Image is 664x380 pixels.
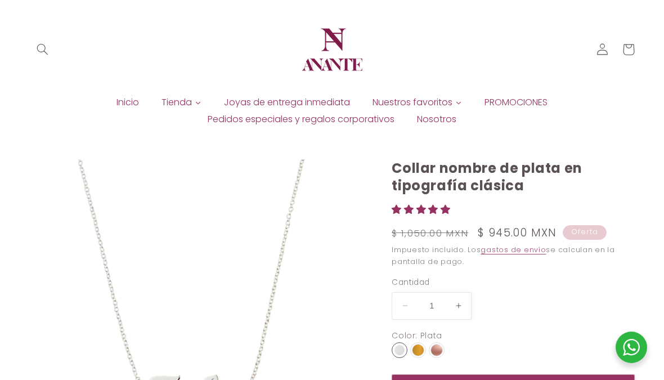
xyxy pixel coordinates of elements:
a: Tienda [150,94,213,111]
span: PROMOCIONES [484,96,548,109]
span: $ 945.00 MXN [478,225,557,241]
summary: Búsqueda [30,37,56,62]
h1: Collar nombre de plata en tipografía clásica [392,159,634,194]
span: Nuestros favoritos [373,96,452,109]
s: $ 1,050.00 MXN [392,226,468,240]
a: gastos de envío [481,245,546,254]
span: 5.00 stars [392,203,454,216]
div: Color [392,329,415,343]
span: Tienda [161,96,192,109]
span: Oferta [563,225,607,240]
a: Anante Joyería | Diseño en plata y oro [294,11,370,88]
div: Impuesto incluido. Los se calculan en la pantalla de pago. [392,244,634,268]
a: Pedidos especiales y regalos corporativos [196,111,406,128]
a: Nosotros [406,111,468,128]
img: Anante Joyería | Diseño en plata y oro [298,16,366,83]
span: Joyas de entrega inmediata [224,96,350,109]
label: Cantidad [392,277,634,288]
span: Pedidos especiales y regalos corporativos [208,113,394,126]
a: Joyas de entrega inmediata [213,94,361,111]
span: Nosotros [417,113,456,126]
span: Inicio [116,96,139,109]
a: Inicio [105,94,150,111]
a: PROMOCIONES [473,94,559,111]
div: : Plata [415,329,442,343]
a: Nuestros favoritos [361,94,473,111]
